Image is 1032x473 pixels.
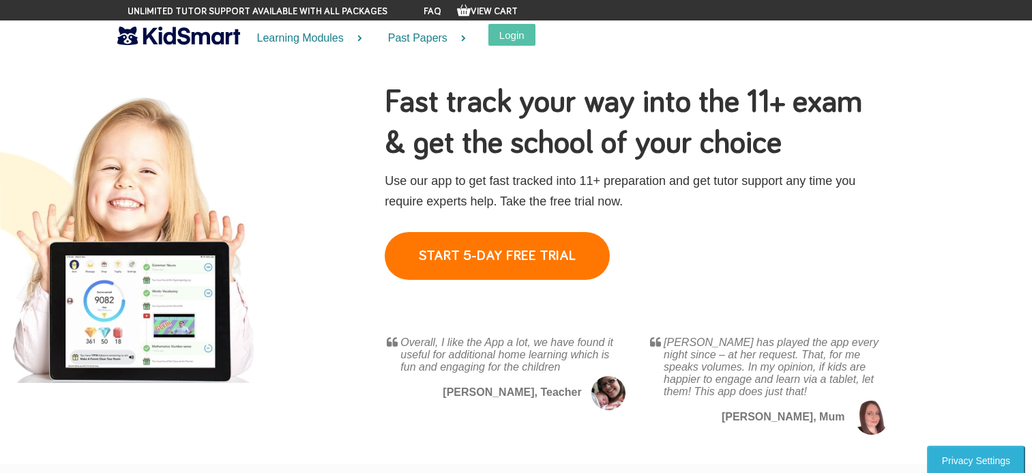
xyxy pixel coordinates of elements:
img: Awesome, 5 star, KidSmart app reviews from whatmummythinks [387,336,398,347]
span: Unlimited tutor support available with all packages [128,5,387,18]
img: Awesome, 5 star, KidSmart app reviews from mothergeek [650,336,661,347]
p: Use our app to get fast tracked into 11+ preparation and get tutor support any time you require e... [385,171,891,212]
b: [PERSON_NAME], Mum [722,411,844,422]
a: Past Papers [371,20,475,57]
i: [PERSON_NAME] has played the app every night since – at her request. That, for me speaks volumes.... [664,336,879,397]
img: Your items in the shopping basket [457,3,471,17]
b: [PERSON_NAME], Teacher [443,386,581,398]
img: Great reviews from mums on the 11 plus questions app [591,376,625,410]
h1: Fast track your way into the 11+ exam & get the school of your choice [385,82,891,164]
img: KidSmart logo [117,24,240,48]
a: View Cart [457,7,518,16]
button: Login [488,24,535,46]
img: Great reviews from mums on the 11 plus questions app [855,401,889,435]
a: FAQ [424,7,441,16]
i: Overall, I like the App a lot, we have found it useful for additional home learning which is fun ... [400,336,613,373]
a: Learning Modules [240,20,371,57]
a: START 5-DAY FREE TRIAL [385,232,610,280]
